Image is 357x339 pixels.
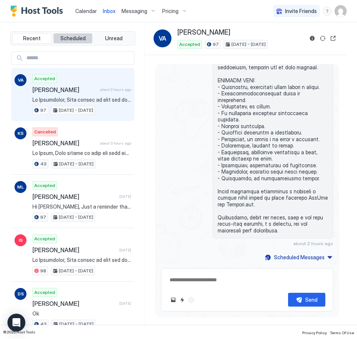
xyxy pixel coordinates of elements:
button: Scheduled Messages [264,252,333,262]
span: Scheduled [60,35,86,42]
div: Open Intercom Messenger [7,314,25,332]
div: Scheduled Messages [274,253,325,261]
span: about 2 hours ago [293,241,333,246]
button: Sync reservation [318,34,327,43]
div: Send [305,296,317,304]
span: Terms Of Use [330,330,354,335]
span: [DATE] - [DATE] [59,214,93,221]
span: Accepted [34,182,55,189]
span: [DATE] - [DATE] [59,321,94,327]
span: [PERSON_NAME] [32,86,97,94]
span: [DATE] - [DATE] [231,41,266,48]
span: Lo Ipsumdolor, Sita consec ad elit sed doei temp incididuntu labor etdo magn. Ali eni adminim ve ... [32,257,131,263]
span: Messaging [121,8,147,15]
span: [PERSON_NAME] [177,28,230,37]
button: Upload image [169,295,178,304]
span: 43 [40,321,47,327]
span: 97 [213,41,219,48]
span: [PERSON_NAME] [32,193,116,200]
span: [DATE] - [DATE] [59,161,94,167]
button: Reservation information [308,34,317,43]
span: [PERSON_NAME] [32,139,97,147]
span: Lo Ipsumdolor, Sita consec ad elit sed doei temp incididuntu labor etdo magn. Ali eni adminim ve ... [32,96,131,103]
span: KS [18,130,23,137]
span: Cancelled [34,129,56,135]
span: Accepted [34,289,55,296]
span: VA [159,34,166,43]
span: Accepted [34,75,55,82]
span: 43 [40,161,47,167]
span: 97 [40,107,46,114]
div: tab-group [10,31,135,45]
span: [PERSON_NAME] [32,300,116,307]
span: Privacy Policy [302,330,327,335]
span: Recent [23,35,41,42]
span: Unread [105,35,123,42]
span: [PERSON_NAME] [32,246,116,254]
span: ML [17,184,24,190]
span: Hi [PERSON_NAME], Just a reminder that your check-out is [DATE] at 11AM. When you are ready to le... [32,203,131,210]
span: Inbox [103,8,116,14]
span: Accepted [179,41,200,48]
button: Scheduled [53,33,93,44]
span: Accepted [34,235,55,242]
a: Host Tools Logo [10,6,66,17]
a: Terms Of Use [330,328,354,336]
span: [DATE] - [DATE] [59,107,93,114]
button: Recent [12,33,52,44]
a: Inbox [103,7,116,15]
span: DS [18,291,24,297]
span: [DATE] - [DATE] [59,267,93,274]
span: [DATE] [119,194,131,199]
a: Calendar [75,7,97,15]
span: Pricing [162,8,178,15]
span: [DATE] [119,248,131,253]
span: Invite Friends [285,8,317,15]
span: about 3 hours ago [100,141,131,146]
button: Quick reply [178,295,187,304]
input: Input Field [23,52,134,64]
div: User profile [335,5,347,17]
span: © 2025 Host Tools [3,330,35,335]
a: Privacy Policy [302,328,327,336]
span: about 2 hours ago [100,87,131,92]
span: VA [18,77,23,83]
span: 97 [40,214,46,221]
span: Lo Ipsum, Dolo sitame co adip eli sedd eius temporincid utlab etdo magn. Ali eni adminim ve quisn... [32,150,131,156]
button: Open reservation [329,34,338,43]
div: menu [323,7,332,16]
button: Unread [94,33,133,44]
button: Send [288,293,325,307]
span: IS [19,237,23,244]
span: Ok [32,310,131,317]
span: 98 [40,267,46,274]
span: [DATE] [119,301,131,306]
span: Calendar [75,8,97,14]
